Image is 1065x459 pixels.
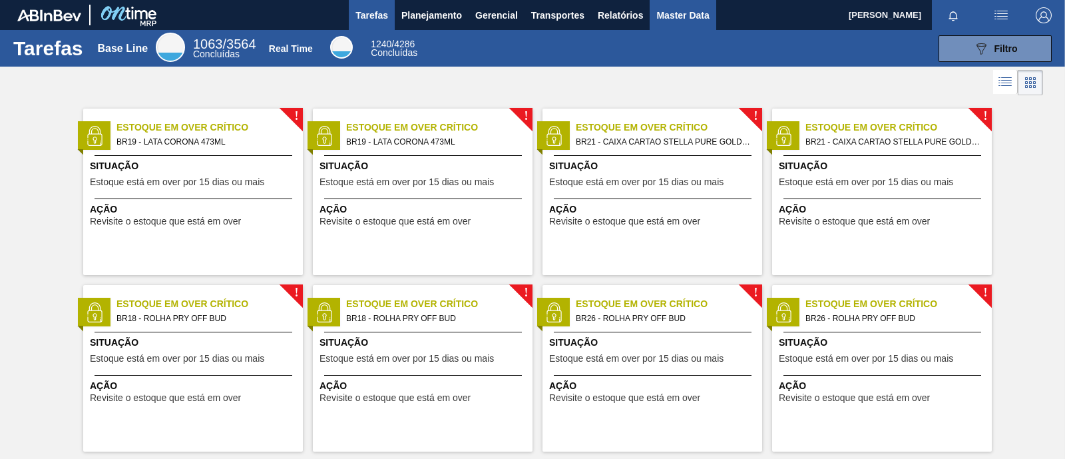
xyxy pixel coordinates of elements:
[753,288,757,298] span: !
[576,311,751,326] span: BR26 - ROLHA PRY OFF BUD
[13,41,83,56] h1: Tarefas
[779,177,953,187] span: Estoque está em over por 15 dias ou mais
[598,7,643,23] span: Relatórios
[779,159,988,173] span: Situação
[779,217,930,227] span: Revisite o estoque que está em over
[319,217,471,227] span: Revisite o estoque que está em over
[805,297,992,311] span: Estoque em Over Crítico
[116,121,303,135] span: Estoque em Over Crítico
[116,135,292,149] span: BR19 - LATA CORONA 473ML
[779,203,988,217] span: Ação
[805,121,992,135] span: Estoque em Over Crítico
[779,354,953,364] span: Estoque está em over por 15 dias ou mais
[549,379,759,393] span: Ação
[346,311,522,326] span: BR18 - ROLHA PRY OFF BUD
[549,217,700,227] span: Revisite o estoque que está em over
[779,393,930,403] span: Revisite o estoque que está em over
[983,288,987,298] span: !
[549,159,759,173] span: Situação
[524,288,528,298] span: !
[939,35,1052,62] button: Filtro
[85,126,105,146] img: status
[549,177,724,187] span: Estoque está em over por 15 dias ou mais
[371,47,417,58] span: Concluídas
[549,203,759,217] span: Ação
[576,297,762,311] span: Estoque em Over Crítico
[531,7,584,23] span: Transportes
[549,354,724,364] span: Estoque está em over por 15 dias ou mais
[156,33,185,62] div: Base Line
[294,288,298,298] span: !
[319,354,494,364] span: Estoque está em over por 15 dias ou mais
[371,39,415,49] span: / 4286
[319,203,529,217] span: Ação
[549,336,759,350] span: Situação
[314,126,334,146] img: status
[193,37,256,51] span: / 3564
[549,393,700,403] span: Revisite o estoque que está em over
[576,135,751,149] span: BR21 - CAIXA CARTAO STELLA PURE GOLD 330 ML
[544,302,564,322] img: status
[97,43,148,55] div: Base Line
[1036,7,1052,23] img: Logout
[932,6,974,25] button: Notificações
[371,40,417,57] div: Real Time
[773,126,793,146] img: status
[269,43,313,54] div: Real Time
[90,379,300,393] span: Ação
[779,379,988,393] span: Ação
[90,393,241,403] span: Revisite o estoque que está em over
[805,311,981,326] span: BR26 - ROLHA PRY OFF BUD
[576,121,762,135] span: Estoque em Over Crítico
[346,135,522,149] span: BR19 - LATA CORONA 473ML
[17,9,81,21] img: TNhmsLtSVTkK8tSr43FrP2fwEKptu5GPRR3wAAAABJRU5ErkJggg==
[993,7,1009,23] img: userActions
[656,7,709,23] span: Master Data
[319,177,494,187] span: Estoque está em over por 15 dias ou mais
[90,354,264,364] span: Estoque está em over por 15 dias ou mais
[993,70,1018,95] div: Visão em Lista
[90,177,264,187] span: Estoque está em over por 15 dias ou mais
[319,159,529,173] span: Situação
[330,36,353,59] div: Real Time
[90,336,300,350] span: Situação
[90,203,300,217] span: Ação
[355,7,388,23] span: Tarefas
[346,297,532,311] span: Estoque em Over Crítico
[319,336,529,350] span: Situação
[193,37,223,51] span: 1063
[116,311,292,326] span: BR18 - ROLHA PRY OFF BUD
[90,159,300,173] span: Situação
[401,7,462,23] span: Planejamento
[1018,70,1043,95] div: Visão em Cards
[319,379,529,393] span: Ação
[805,135,981,149] span: BR21 - CAIXA CARTAO STELLA PURE GOLD 330 ML
[90,217,241,227] span: Revisite o estoque que está em over
[779,336,988,350] span: Situação
[371,39,391,49] span: 1240
[475,7,518,23] span: Gerencial
[193,49,240,59] span: Concluídas
[994,43,1018,54] span: Filtro
[116,297,303,311] span: Estoque em Over Crítico
[85,302,105,322] img: status
[294,111,298,121] span: !
[983,111,987,121] span: !
[346,121,532,135] span: Estoque em Over Crítico
[314,302,334,322] img: status
[319,393,471,403] span: Revisite o estoque que está em over
[524,111,528,121] span: !
[753,111,757,121] span: !
[544,126,564,146] img: status
[773,302,793,322] img: status
[193,39,256,59] div: Base Line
